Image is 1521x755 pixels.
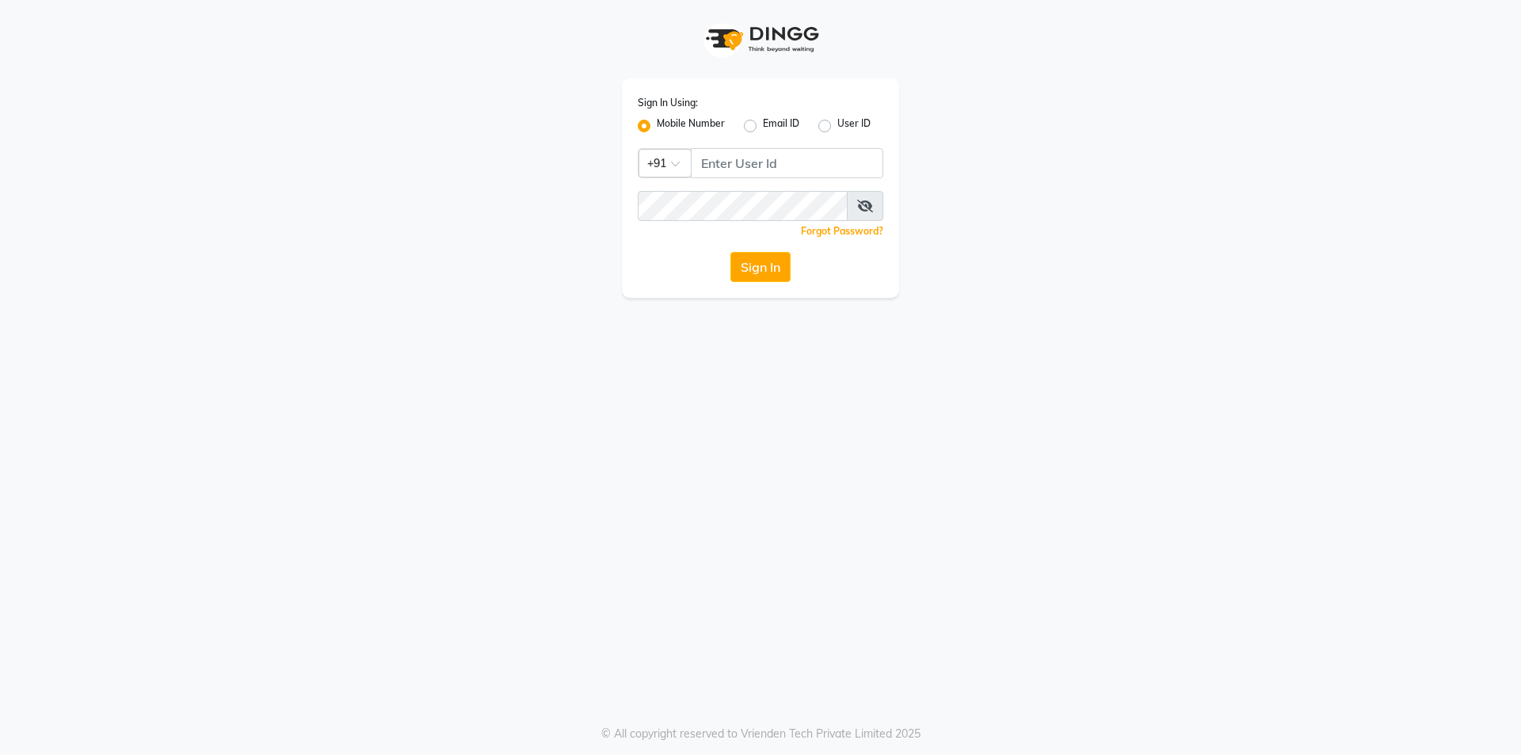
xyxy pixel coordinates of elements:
input: Username [638,191,848,221]
img: logo1.svg [697,16,824,63]
label: Sign In Using: [638,96,698,110]
button: Sign In [730,252,791,282]
a: Forgot Password? [801,225,883,237]
label: User ID [837,116,871,135]
label: Mobile Number [657,116,725,135]
label: Email ID [763,116,799,135]
input: Username [691,148,883,178]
